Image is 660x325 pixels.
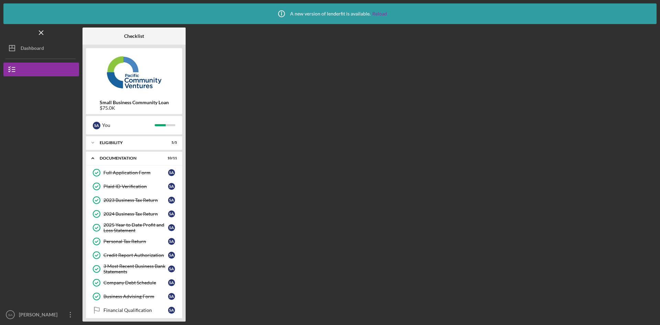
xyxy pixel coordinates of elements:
div: S A [168,252,175,259]
div: S A [168,183,175,190]
text: SA [8,313,13,317]
div: $75.0K [100,105,169,111]
a: Reload [372,11,387,17]
a: Personal Tax ReturnSA [89,235,179,248]
div: S A [168,224,175,231]
div: 3 Most Recent Business Bank Statements [103,263,168,274]
div: [PERSON_NAME] [17,308,62,323]
div: S A [168,238,175,245]
div: S A [168,266,175,272]
div: 10 / 11 [165,156,177,160]
a: Credit Report AuthorizationSA [89,248,179,262]
div: S A [168,307,175,314]
button: SA[PERSON_NAME] [3,308,79,322]
div: You [102,119,155,131]
a: Full Application FormSA [89,166,179,180]
div: A new version of lenderfit is available. [273,5,387,22]
div: Company Debt Schedule [103,280,168,285]
a: Business Advising FormSA [89,290,179,303]
div: Financial Qualification [103,307,168,313]
div: Personal Tax Return [103,239,168,244]
div: S A [93,122,100,129]
img: Product logo [86,52,182,93]
a: 2024 Business Tax ReturnSA [89,207,179,221]
div: S A [168,293,175,300]
div: S A [168,169,175,176]
a: 3 Most Recent Business Bank StatementsSA [89,262,179,276]
div: 2024 Business Tax Return [103,211,168,217]
a: Company Debt ScheduleSA [89,276,179,290]
button: Dashboard [3,41,79,55]
div: S A [168,197,175,204]
a: Financial QualificationSA [89,303,179,317]
div: Eligibility [100,141,160,145]
a: Plaid ID VerificationSA [89,180,179,193]
b: Small Business Community Loan [100,100,169,105]
div: 2023 Business Tax Return [103,197,168,203]
div: Dashboard [21,41,44,57]
a: 2025 Year to Date Profit and Loss StatementSA [89,221,179,235]
div: Business Advising Form [103,294,168,299]
div: S A [168,210,175,217]
div: 2025 Year to Date Profit and Loss Statement [103,222,168,233]
div: S A [168,279,175,286]
div: Plaid ID Verification [103,184,168,189]
div: Full Application Form [103,170,168,175]
div: Credit Report Authorization [103,252,168,258]
div: 5 / 5 [165,141,177,145]
a: 2023 Business Tax ReturnSA [89,193,179,207]
b: Checklist [124,33,144,39]
div: Documentation [100,156,160,160]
